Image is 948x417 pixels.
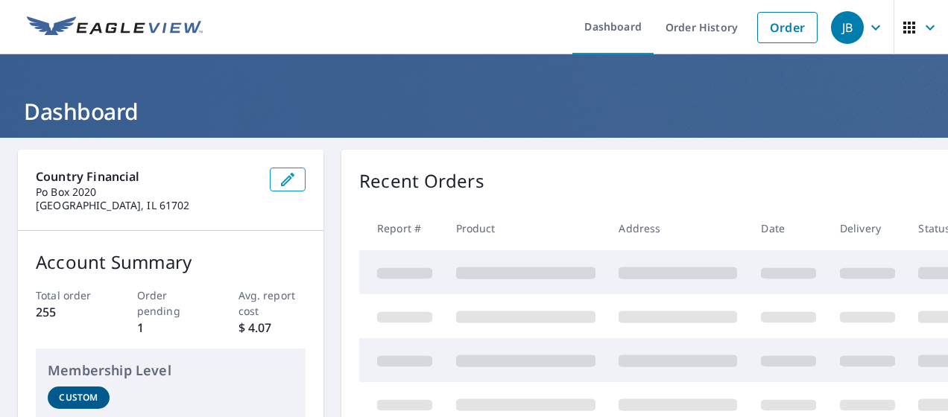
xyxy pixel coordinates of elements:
p: Membership Level [48,360,294,381]
img: EV Logo [27,16,203,39]
p: Order pending [137,287,205,319]
p: 255 [36,303,104,321]
th: Delivery [828,206,907,250]
th: Date [749,206,828,250]
p: 1 [137,319,205,337]
th: Product [444,206,607,250]
p: [GEOGRAPHIC_DATA], IL 61702 [36,199,258,212]
p: Total order [36,287,104,303]
p: Account Summary [36,249,306,276]
th: Report # [359,206,444,250]
p: Po Box 2020 [36,185,258,199]
a: Order [757,12,818,43]
h1: Dashboard [18,96,930,127]
th: Address [607,206,749,250]
div: JB [831,11,864,44]
p: Country Financial [36,168,258,185]
p: Recent Orders [359,168,484,194]
p: $ 4.07 [238,319,306,337]
p: Custom [59,391,98,404]
p: Avg. report cost [238,287,306,319]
